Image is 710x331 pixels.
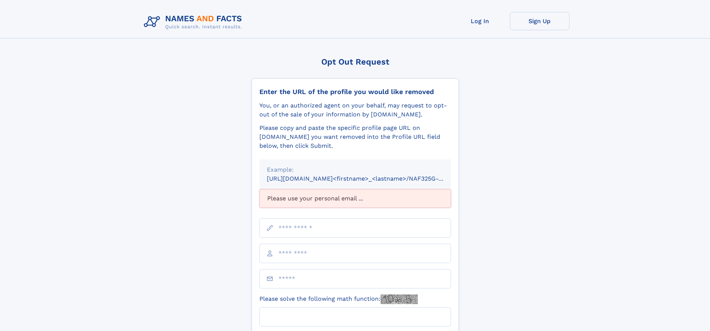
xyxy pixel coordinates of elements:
div: Example: [267,165,444,174]
a: Log In [450,12,510,30]
a: Sign Up [510,12,569,30]
div: You, or an authorized agent on your behalf, may request to opt-out of the sale of your informatio... [259,101,451,119]
div: Please copy and paste the specific profile page URL on [DOMAIN_NAME] you want removed into the Pr... [259,124,451,150]
label: Please solve the following math function: [259,294,418,304]
div: Enter the URL of the profile you would like removed [259,88,451,96]
div: Please use your personal email ... [259,189,451,208]
small: [URL][DOMAIN_NAME]<firstname>_<lastname>/NAF325G-xxxxxxxx [267,175,465,182]
div: Opt Out Request [252,57,459,66]
img: Logo Names and Facts [141,12,248,32]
